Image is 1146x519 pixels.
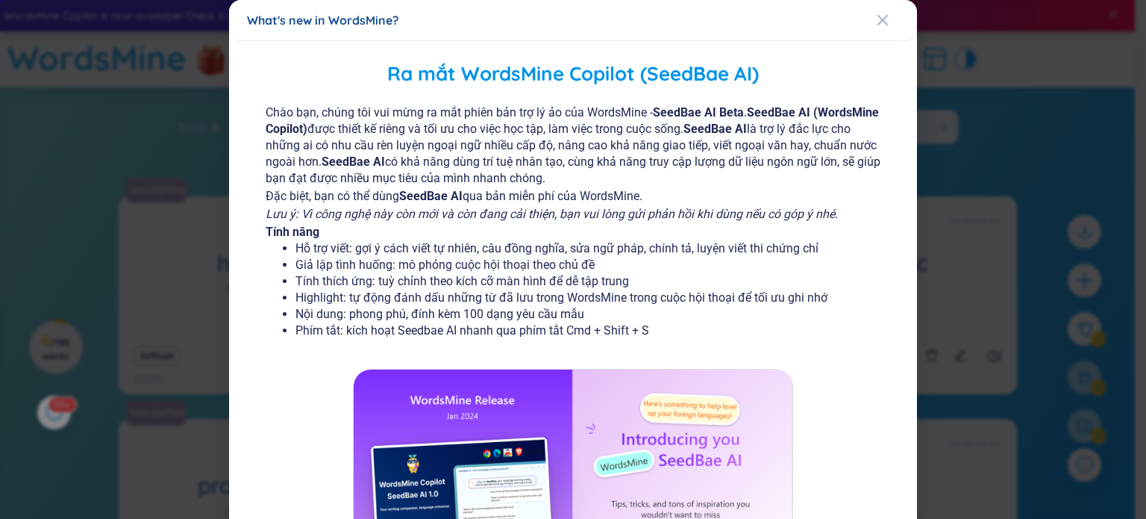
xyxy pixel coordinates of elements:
[295,240,851,257] li: Hỗ trợ viết: gợi ý cách viết tự nhiên, câu đồng nghĩa, sửa ngữ pháp, chính tả, luyện viết thi chứ...
[399,189,463,203] b: SeedBae AI
[295,257,851,273] li: Giả lập tình huống: mô phỏng cuộc hội thoại theo chủ đề
[295,323,851,339] li: Phím tắt: kích hoạt Seedbae AI nhanh qua phím tắt Cmd + Shift + S
[266,105,880,187] span: Chào bạn, chúng tôi vui mừng ra mắt phiên bản trợ lý ảo của WordsMine - . được thiết kế riêng và ...
[295,306,851,323] li: Nội dung: phong phú, đính kèm 100 dạng yêu cầu mẫu
[266,225,319,239] b: Tính năng
[683,122,747,136] b: SeedBae AI
[653,105,744,119] b: SeedBae AI Beta
[247,12,899,28] div: What's new in WordsMine?
[266,188,880,205] span: Đặc biệt, bạn có thể dùng qua bản miễn phí của WordsMine.
[295,290,851,306] li: Highlight: tự động đánh dấu những từ đã lưu trong WordsMine trong cuộc hội thoại để tối ưu ghi nhớ
[266,207,838,221] i: Lưu ý: Vì công nghệ này còn mới và còn đang cải thiện, bạn vui lòng gửi phản hồi khi dùng nếu có ...
[266,105,879,136] b: SeedBae AI (WordsMine Copilot)
[251,59,895,90] h2: Ra mắt WordsMine Copilot (SeedBae AI)
[295,273,851,290] li: Tính thích ứng: tuỳ chỉnh theo kích cỡ màn hình để dễ tập trung
[322,155,385,169] b: SeedBae AI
